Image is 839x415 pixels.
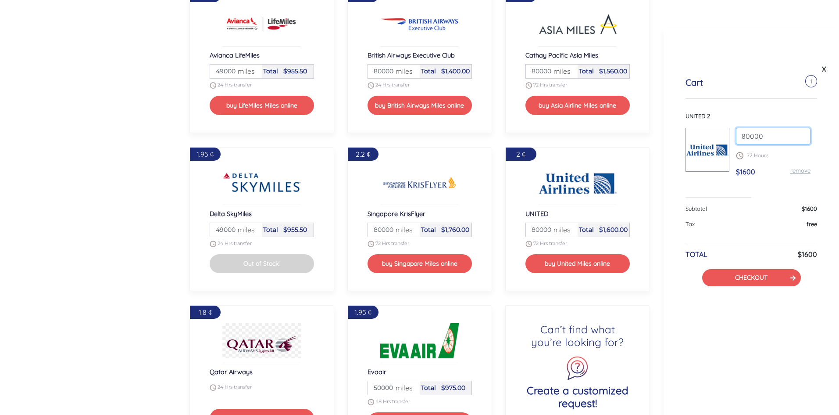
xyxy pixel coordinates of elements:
[375,399,410,405] span: 48 Hrs transfer
[525,209,548,218] span: UNITED
[516,150,525,159] span: 2 ¢
[233,224,255,235] span: miles
[525,51,598,59] span: Cathay Pacific Asia Miles
[525,241,532,247] img: schedule.png
[368,254,472,273] button: buy Singapore Miles online
[368,368,386,376] span: Evaair
[375,240,409,246] span: 72 Hrs transfer
[375,82,410,88] span: 24 Hrs transfer
[702,269,801,286] button: CHECKOUT
[380,323,459,358] img: Buy Evaair Airline miles online
[283,67,307,75] span: $955.50
[218,384,252,390] span: 24 Hrs transfer
[735,274,768,281] a: CHECKOUT
[368,209,425,218] span: Singapore KrisFlyer
[599,67,627,75] span: $1,560.00
[421,226,436,234] span: Total
[736,152,743,159] img: schedule.png
[354,308,371,317] span: 1.95 ¢
[549,66,571,76] span: miles
[218,240,252,246] span: 24 Hrs transfer
[199,308,212,317] span: 1.8 ¢
[421,67,436,75] span: Total
[218,82,252,88] span: 24 Hrs transfer
[210,384,216,391] img: schedule.png
[685,220,695,227] span: Tax
[798,250,817,259] h6: $1600
[210,209,252,218] span: Delta SkyMiles
[368,82,374,89] img: schedule.png
[525,82,532,89] img: schedule.png
[210,96,314,115] button: buy LifeMiles Miles online
[525,96,630,115] button: buy Asia Airline Miles online
[283,226,307,234] span: $955.50
[391,66,413,76] span: miles
[538,165,617,200] img: Buy UNITED Airline miles online
[368,96,472,115] button: buy British Airways Miles online
[565,356,590,381] img: question icon
[579,226,594,234] span: Total
[380,165,459,200] img: Buy Singapore KrisFlyer Airline miles online
[685,112,710,119] span: UNITED 2
[820,62,828,76] a: X
[210,254,314,273] button: Out of Stock!
[210,51,260,59] span: Avianca LifeMiles
[356,150,370,159] span: 2.2 ¢
[525,384,630,410] h4: Create a customized request!
[441,226,469,234] span: $1,760.00
[802,205,817,212] span: $1600
[391,383,413,393] span: miles
[196,150,214,159] span: 1.95 ¢
[736,152,810,159] p: 72 Hours
[790,167,810,174] a: remove
[421,384,436,392] span: Total
[263,226,278,234] span: Total
[686,140,729,159] img: UNITED.png
[685,250,707,259] h6: TOTAL
[538,7,617,42] img: Buy Cathay Pacific Asia Miles Airline miles online
[210,82,216,89] img: schedule.png
[441,67,470,75] span: $1,400.00
[263,67,278,75] span: Total
[807,220,817,227] span: free
[579,67,594,75] span: Total
[380,7,459,42] img: Buy British Airways Executive Club Airline miles online
[210,241,216,247] img: schedule.png
[533,82,567,88] span: 72 Hrs transfer
[525,254,630,273] button: buy United Miles online
[685,77,703,88] h5: Cart
[222,7,301,42] img: Buy Avianca LifeMiles Airline miles online
[233,66,255,76] span: miles
[599,226,628,234] span: $1,600.00
[441,384,465,392] span: $975.00
[391,224,413,235] span: miles
[736,167,755,176] span: $1600
[533,240,567,246] span: 72 Hrs transfer
[805,75,817,87] span: 1
[549,224,571,235] span: miles
[368,399,374,405] img: schedule.png
[368,241,374,247] img: schedule.png
[525,323,630,349] h4: Can’t find what you’re looking for?
[222,165,301,200] img: Buy Delta SkyMiles Airline miles online
[368,51,455,59] span: British Airways Executive Club
[210,368,253,376] span: Qatar Airways
[222,323,301,358] img: Buy Qatar Airways Airline miles online
[685,205,707,212] span: Subtotal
